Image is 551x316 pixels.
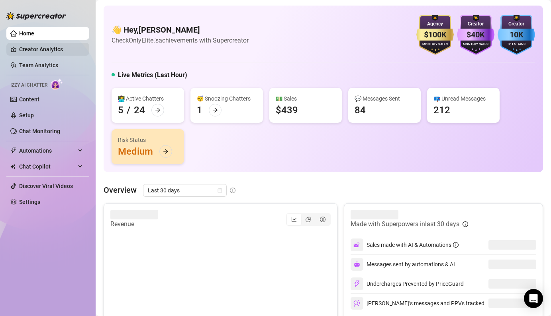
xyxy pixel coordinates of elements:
[353,300,361,307] img: svg%3e
[416,15,454,55] img: gold-badge-CigiZidd.svg
[218,188,222,193] span: calendar
[416,20,454,28] div: Agency
[286,213,331,226] div: segmented control
[212,107,218,113] span: arrow-right
[351,258,455,271] div: Messages sent by automations & AI
[118,94,178,103] div: 👩‍💻 Active Chatters
[118,70,187,80] h5: Live Metrics (Last Hour)
[367,240,459,249] div: Sales made with AI & Automations
[148,184,222,196] span: Last 30 days
[10,164,16,169] img: Chat Copilot
[457,15,494,55] img: purple-badge-B9DA21FR.svg
[320,217,326,222] span: dollar-circle
[498,29,535,41] div: 10K
[354,261,360,268] img: svg%3e
[163,149,169,154] span: arrow-right
[19,96,39,103] a: Content
[19,62,58,68] a: Team Analytics
[351,219,459,229] article: Made with Superpowers in last 30 days
[19,112,34,118] a: Setup
[19,30,34,37] a: Home
[112,24,249,35] h4: 👋 Hey, [PERSON_NAME]
[351,297,484,310] div: [PERSON_NAME]’s messages and PPVs tracked
[276,104,298,116] div: $439
[118,136,178,144] div: Risk Status
[433,94,493,103] div: 📪 Unread Messages
[276,94,335,103] div: 💵 Sales
[19,144,76,157] span: Automations
[118,104,124,116] div: 5
[155,107,161,113] span: arrow-right
[453,242,459,248] span: info-circle
[6,12,66,20] img: logo-BBDzfeDw.svg
[355,94,414,103] div: 💬 Messages Sent
[416,42,454,47] div: Monthly Sales
[19,160,76,173] span: Chat Copilot
[463,221,468,227] span: info-circle
[498,20,535,28] div: Creator
[10,147,17,154] span: thunderbolt
[110,219,158,229] article: Revenue
[197,94,257,103] div: 😴 Snoozing Chatters
[457,29,494,41] div: $40K
[524,289,543,308] div: Open Intercom Messenger
[498,15,535,55] img: blue-badge-DgoSNQY1.svg
[433,104,450,116] div: 212
[19,128,60,134] a: Chat Monitoring
[351,277,464,290] div: Undercharges Prevented by PriceGuard
[197,104,202,116] div: 1
[457,42,494,47] div: Monthly Sales
[19,183,73,189] a: Discover Viral Videos
[19,199,40,205] a: Settings
[498,42,535,47] div: Total Fans
[51,78,63,90] img: AI Chatter
[10,81,47,89] span: Izzy AI Chatter
[112,35,249,45] article: Check OnlyElite.'s achievements with Supercreator
[104,184,137,196] article: Overview
[416,29,454,41] div: $100K
[291,217,297,222] span: line-chart
[134,104,145,116] div: 24
[353,280,361,287] img: svg%3e
[457,20,494,28] div: Creator
[19,43,83,56] a: Creator Analytics
[230,188,235,193] span: info-circle
[306,217,311,222] span: pie-chart
[355,104,366,116] div: 84
[353,241,361,248] img: svg%3e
